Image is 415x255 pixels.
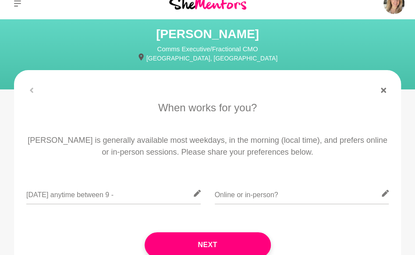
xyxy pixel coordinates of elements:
[26,100,389,116] p: When works for you?
[14,53,401,63] p: [GEOGRAPHIC_DATA], [GEOGRAPHIC_DATA]
[26,183,201,204] input: Suggest 2-3 dates and times over the next 3 weeks
[215,183,389,204] input: Online or in-person?
[14,26,401,42] h1: [PERSON_NAME]
[14,45,401,53] h4: Comms Executive/Fractional CMO
[26,135,389,158] p: [PERSON_NAME] is generally available most weekdays, in the morning (local time), and prefers onli...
